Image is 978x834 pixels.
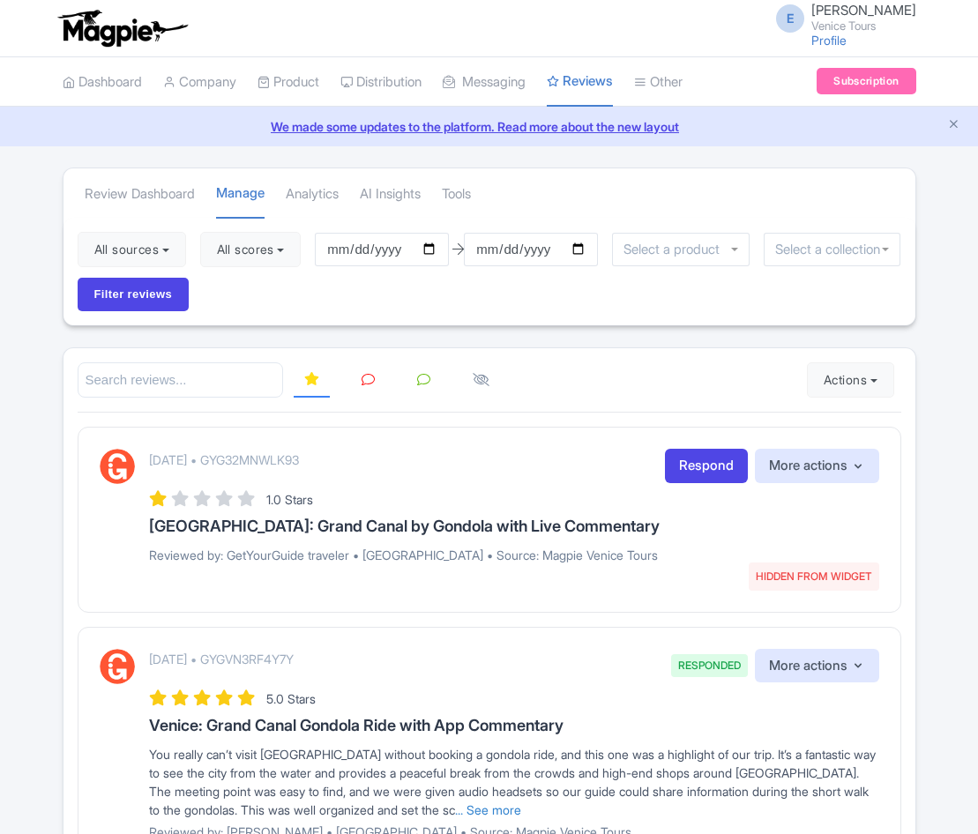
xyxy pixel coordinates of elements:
[149,546,879,564] p: Reviewed by: GetYourGuide traveler • [GEOGRAPHIC_DATA] • Source: Magpie Venice Tours
[11,117,967,136] a: We made some updates to the platform. Read more about the new layout
[755,649,879,683] button: More actions
[455,802,521,817] a: ... See more
[547,57,613,108] a: Reviews
[149,518,879,535] h3: [GEOGRAPHIC_DATA]: Grand Canal by Gondola with Live Commentary
[360,170,421,219] a: AI Insights
[776,4,804,33] span: E
[775,242,890,257] input: Select a collection
[665,449,748,483] a: Respond
[200,232,302,267] button: All scores
[216,169,265,220] a: Manage
[286,170,339,219] a: Analytics
[78,278,190,311] input: Filter reviews
[85,170,195,219] a: Review Dashboard
[78,362,284,398] input: Search reviews...
[63,58,142,107] a: Dashboard
[149,717,879,734] h3: Venice: Grand Canal Gondola Ride with App Commentary
[340,58,422,107] a: Distribution
[54,9,190,48] img: logo-ab69f6fb50320c5b225c76a69d11143b.png
[811,33,847,48] a: Profile
[78,232,186,267] button: All sources
[634,58,683,107] a: Other
[149,745,879,819] div: You really can’t visit [GEOGRAPHIC_DATA] without booking a gondola ride, and this one was a highl...
[947,115,960,136] button: Close announcement
[258,58,319,107] a: Product
[749,562,879,591] span: HIDDEN FROM WIDGET
[149,451,299,469] p: [DATE] • GYG32MNWLK93
[100,449,135,484] img: GetYourGuide Logo
[100,649,135,684] img: GetYourGuide Logo
[266,691,316,706] span: 5.0 Stars
[266,492,313,507] span: 1.0 Stars
[811,20,916,32] small: Venice Tours
[443,58,526,107] a: Messaging
[442,170,471,219] a: Tools
[807,362,894,398] button: Actions
[163,58,236,107] a: Company
[671,654,748,677] span: RESPONDED
[811,2,916,19] span: [PERSON_NAME]
[755,449,879,483] button: More actions
[765,4,916,32] a: E [PERSON_NAME] Venice Tours
[623,242,729,257] input: Select a product
[817,68,915,94] a: Subscription
[149,650,294,668] p: [DATE] • GYGVN3RF4Y7Y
